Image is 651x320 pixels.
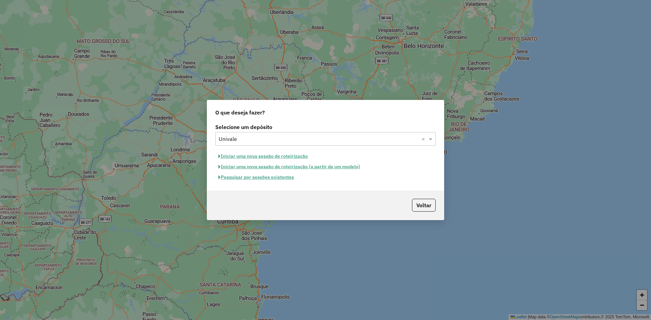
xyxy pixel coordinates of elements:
button: Voltar [412,199,436,212]
button: Iniciar uma nova sessão de roteirização (a partir de um modelo) [215,162,363,172]
label: Selecione um depósito [215,123,436,131]
button: Pesquisar por sessões existentes [215,172,297,183]
button: Iniciar uma nova sessão de roteirização [215,151,311,162]
span: O que deseja fazer? [215,108,265,116]
span: Clear all [421,135,427,143]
